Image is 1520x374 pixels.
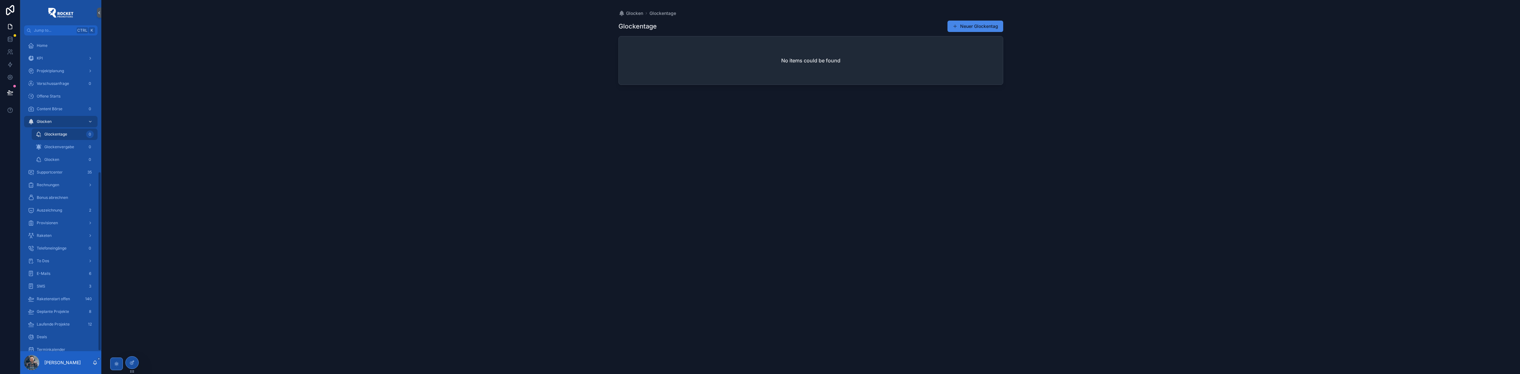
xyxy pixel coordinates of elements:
[24,230,98,241] a: Raketen
[24,91,98,102] a: Offene Starts
[20,35,101,351] div: scrollable content
[37,322,70,327] span: Laufende Projekte
[24,167,98,178] a: Supportcenter35
[24,40,98,51] a: Home
[86,80,94,87] div: 0
[37,81,69,86] span: Vorschussanfrage
[626,10,643,16] span: Glocken
[24,268,98,279] a: E-Mails6
[86,270,94,277] div: 6
[24,331,98,343] a: Deals
[32,129,98,140] a: Glockentage0
[86,320,94,328] div: 12
[24,255,98,267] a: To Dos
[86,156,94,163] div: 0
[24,65,98,77] a: Projektplanung
[649,10,676,16] a: Glockentage
[44,359,81,366] p: [PERSON_NAME]
[86,308,94,315] div: 8
[37,94,60,99] span: Offene Starts
[618,10,643,16] a: Glocken
[86,130,94,138] div: 0
[37,170,63,175] span: Supportcenter
[83,295,94,303] div: 140
[24,116,98,127] a: Glocken
[32,141,98,153] a: Glockenvergabe0
[85,168,94,176] div: 35
[24,344,98,355] a: Terminkalender
[37,208,62,213] span: Auszeichnung
[24,78,98,89] a: Vorschussanfrage0
[37,68,64,73] span: Projektplanung
[86,244,94,252] div: 0
[37,119,52,124] span: Glocken
[86,282,94,290] div: 3
[947,21,1003,32] button: Neuer Glockentag
[89,28,94,33] span: K
[44,132,67,137] span: Glockentage
[37,284,45,289] span: SMS
[37,106,62,111] span: Content Börse
[24,205,98,216] a: Auszeichnung2
[37,233,52,238] span: Raketen
[37,347,65,352] span: Terminkalender
[24,243,98,254] a: Telefoneingänge0
[34,28,74,33] span: Jump to...
[48,8,73,18] img: App logo
[37,296,70,301] span: Raketenstart offen
[37,182,59,187] span: Rechnungen
[37,56,43,61] span: KPI
[32,154,98,165] a: Glocken0
[44,144,74,149] span: Glockenvergabe
[37,334,47,339] span: Deals
[37,258,49,263] span: To Dos
[86,206,94,214] div: 2
[37,195,68,200] span: Bonus abrechnen
[37,271,50,276] span: E-Mails
[86,105,94,113] div: 0
[37,309,69,314] span: Geplante Projekte
[618,22,657,31] h1: Glockentage
[37,246,66,251] span: Telefoneingänge
[24,103,98,115] a: Content Börse0
[781,57,840,64] h2: No items could be found
[24,25,98,35] button: Jump to...CtrlK
[24,281,98,292] a: SMS3
[24,179,98,191] a: Rechnungen
[24,217,98,229] a: Provisionen
[24,192,98,203] a: Bonus abrechnen
[86,143,94,151] div: 0
[24,53,98,64] a: KPI
[37,43,47,48] span: Home
[24,306,98,317] a: Geplante Projekte8
[77,27,88,34] span: Ctrl
[24,319,98,330] a: Laufende Projekte12
[44,157,59,162] span: Glocken
[24,293,98,305] a: Raketenstart offen140
[37,220,58,225] span: Provisionen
